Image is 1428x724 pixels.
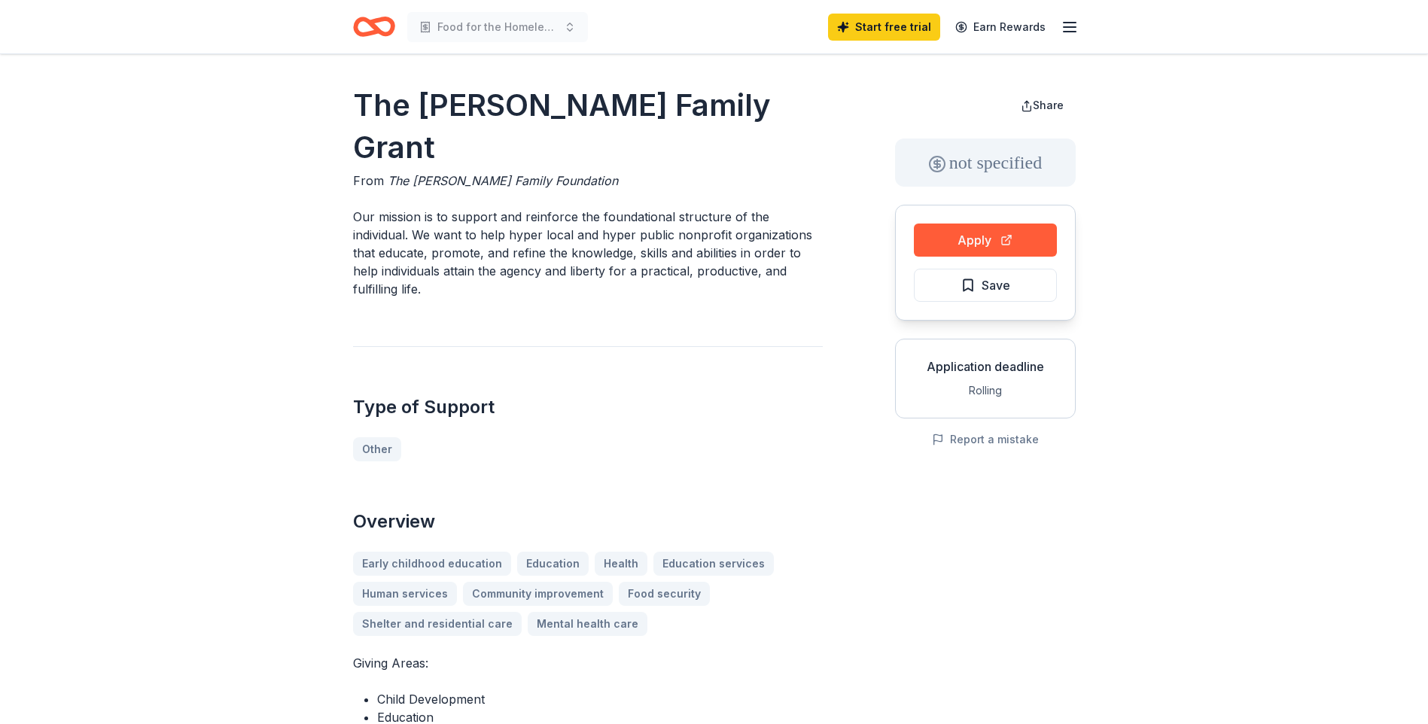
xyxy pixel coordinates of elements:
[353,9,395,44] a: Home
[353,654,823,672] p: Giving Areas:
[353,172,823,190] div: From
[353,437,401,461] a: Other
[388,173,618,188] span: The [PERSON_NAME] Family Foundation
[932,430,1039,449] button: Report a mistake
[437,18,558,36] span: Food for the Homeless and Food Insecure
[1033,99,1064,111] span: Share
[908,382,1063,400] div: Rolling
[908,357,1063,376] div: Application deadline
[407,12,588,42] button: Food for the Homeless and Food Insecure
[1009,90,1076,120] button: Share
[914,224,1057,257] button: Apply
[377,690,823,708] li: Child Development
[828,14,940,41] a: Start free trial
[914,269,1057,302] button: Save
[353,395,823,419] h2: Type of Support
[982,275,1010,295] span: Save
[353,208,823,298] p: Our mission is to support and reinforce the foundational structure of the individual. We want to ...
[353,84,823,169] h1: The [PERSON_NAME] Family Grant
[353,510,823,534] h2: Overview
[946,14,1055,41] a: Earn Rewards
[895,138,1076,187] div: not specified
